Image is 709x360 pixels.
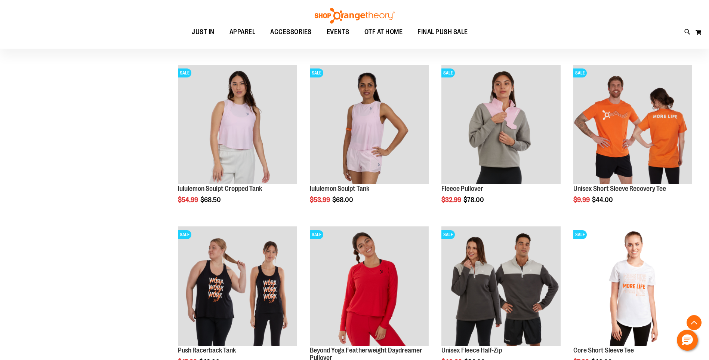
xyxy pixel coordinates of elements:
[364,24,403,40] span: OTF AT HOME
[222,24,263,41] a: APPAREL
[573,226,692,347] a: Product image for Core Short Sleeve TeeSALE
[573,230,587,239] span: SALE
[332,196,354,204] span: $68.00
[417,24,468,40] span: FINAL PUSH SALE
[192,24,215,40] span: JUST IN
[178,196,199,204] span: $54.99
[441,68,455,77] span: SALE
[263,24,319,41] a: ACCESSORIES
[441,347,502,354] a: Unisex Fleece Half-Zip
[310,226,429,345] img: Product image for Beyond Yoga Featherweight Daydreamer Pullover
[178,185,262,192] a: lululemon Sculpt Cropped Tank
[687,315,702,330] button: Back To Top
[410,24,475,40] a: FINAL PUSH SALE
[573,347,634,354] a: Core Short Sleeve Tee
[184,24,222,41] a: JUST IN
[310,226,429,347] a: Product image for Beyond Yoga Featherweight Daydreamer PulloverSALE
[310,65,429,184] img: Main Image of 1538347
[314,8,396,24] img: Shop Orangetheory
[573,65,692,184] img: Product image for Unisex Short Sleeve Recovery Tee
[441,185,483,192] a: Fleece Pullover
[319,24,357,41] a: EVENTS
[573,226,692,345] img: Product image for Core Short Sleeve Tee
[438,61,564,223] div: product
[310,65,429,185] a: Main Image of 1538347SALE
[570,61,696,223] div: product
[441,65,560,185] a: Product image for Fleece PulloverSALE
[178,226,297,345] img: Product image for Push Racerback Tank
[200,196,222,204] span: $68.50
[178,68,191,77] span: SALE
[357,24,410,41] a: OTF AT HOME
[677,330,698,351] button: Hello, have a question? Let’s chat.
[310,196,331,204] span: $53.99
[441,230,455,239] span: SALE
[310,230,323,239] span: SALE
[178,230,191,239] span: SALE
[178,226,297,347] a: Product image for Push Racerback TankSALE
[592,196,614,204] span: $44.00
[441,226,560,347] a: Product image for Unisex Fleece Half ZipSALE
[573,185,666,192] a: Unisex Short Sleeve Recovery Tee
[441,65,560,184] img: Product image for Fleece Pullover
[306,61,432,223] div: product
[178,65,297,184] img: lululemon Sculpt Cropped Tank
[327,24,349,40] span: EVENTS
[573,65,692,185] a: Product image for Unisex Short Sleeve Recovery TeeSALE
[178,65,297,185] a: lululemon Sculpt Cropped TankSALE
[310,185,369,192] a: lululemon Sculpt Tank
[174,61,300,223] div: product
[270,24,312,40] span: ACCESSORIES
[441,196,462,204] span: $32.99
[573,68,587,77] span: SALE
[463,196,485,204] span: $78.00
[310,68,323,77] span: SALE
[229,24,256,40] span: APPAREL
[441,226,560,345] img: Product image for Unisex Fleece Half Zip
[178,347,236,354] a: Push Racerback Tank
[573,196,591,204] span: $9.99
